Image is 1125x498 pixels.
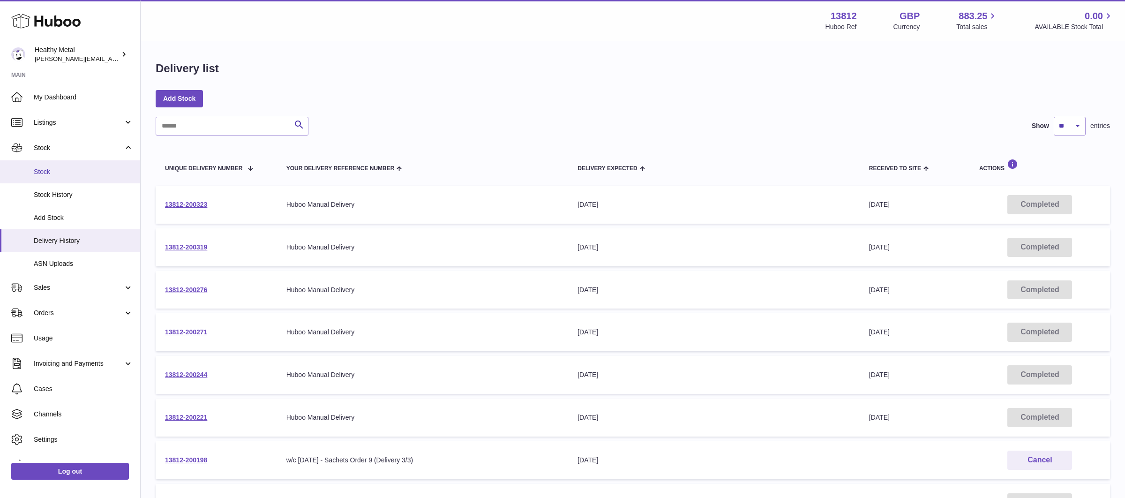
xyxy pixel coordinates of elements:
div: Huboo Manual Delivery [286,286,559,294]
div: [DATE] [577,200,850,209]
a: 13812-200244 [165,371,207,378]
a: 13812-200319 [165,243,207,251]
span: Total sales [956,23,998,31]
div: [DATE] [577,328,850,337]
span: My Dashboard [34,93,133,102]
a: 13812-200271 [165,328,207,336]
span: Stock History [34,190,133,199]
span: [DATE] [869,328,890,336]
span: entries [1090,121,1110,130]
div: Huboo Manual Delivery [286,243,559,252]
div: Huboo Manual Delivery [286,413,559,422]
span: [DATE] [869,201,890,208]
span: Usage [34,334,133,343]
a: Log out [11,463,129,480]
h1: Delivery list [156,61,219,76]
div: Huboo Manual Delivery [286,328,559,337]
button: Cancel [1007,451,1072,470]
span: [PERSON_NAME][EMAIL_ADDRESS][DOMAIN_NAME] [35,55,188,62]
span: Delivery Expected [577,166,637,172]
div: Huboo Manual Delivery [286,370,559,379]
div: [DATE] [577,456,850,465]
strong: GBP [900,10,920,23]
span: 883.25 [959,10,987,23]
span: Unique Delivery Number [165,166,242,172]
a: 0.00 AVAILABLE Stock Total [1035,10,1114,31]
span: [DATE] [869,371,890,378]
div: Healthy Metal [35,45,119,63]
span: [DATE] [869,286,890,294]
div: Actions [979,159,1101,172]
div: [DATE] [577,413,850,422]
span: [DATE] [869,414,890,421]
a: 13812-200323 [165,201,207,208]
span: Sales [34,283,123,292]
span: Add Stock [34,213,133,222]
span: Channels [34,410,133,419]
div: w/c [DATE] - Sachets Order 9 (Delivery 3/3) [286,456,559,465]
span: Stock [34,143,123,152]
span: Stock [34,167,133,176]
a: 883.25 Total sales [956,10,998,31]
span: Settings [34,435,133,444]
span: ASN Uploads [34,259,133,268]
span: AVAILABLE Stock Total [1035,23,1114,31]
a: 13812-200276 [165,286,207,294]
span: Orders [34,309,123,317]
div: Huboo Ref [825,23,857,31]
strong: 13812 [831,10,857,23]
a: Add Stock [156,90,203,107]
span: [DATE] [869,243,890,251]
img: jose@healthy-metal.com [11,47,25,61]
div: Currency [893,23,920,31]
span: Your Delivery Reference Number [286,166,395,172]
span: Invoicing and Payments [34,359,123,368]
span: Listings [34,118,123,127]
div: Huboo Manual Delivery [286,200,559,209]
a: 13812-200221 [165,414,207,421]
span: Cases [34,385,133,393]
span: 0.00 [1085,10,1103,23]
a: 13812-200198 [165,456,207,464]
div: [DATE] [577,370,850,379]
div: [DATE] [577,243,850,252]
span: Delivery History [34,236,133,245]
span: Received to Site [869,166,921,172]
div: [DATE] [577,286,850,294]
label: Show [1032,121,1049,130]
